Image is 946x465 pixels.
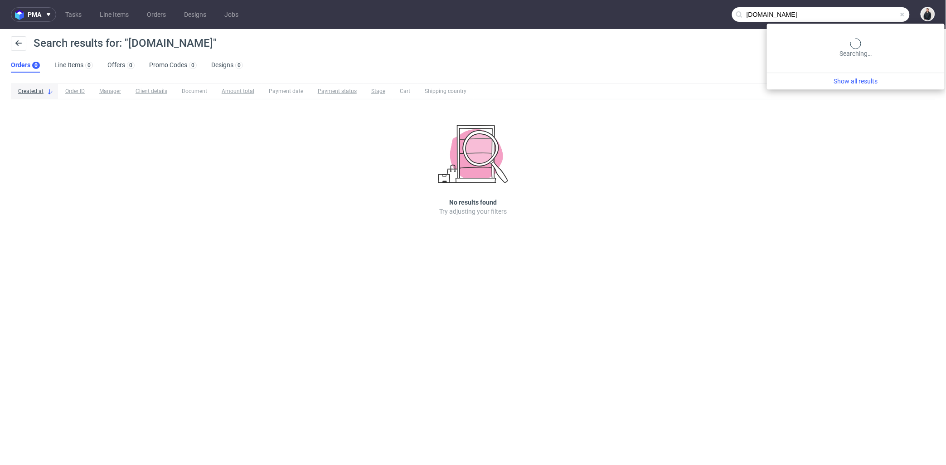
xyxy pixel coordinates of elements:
[191,62,194,69] div: 0
[179,7,212,22] a: Designs
[211,58,243,73] a: Designs0
[149,58,197,73] a: Promo Codes0
[107,58,135,73] a: Offers0
[28,11,41,18] span: pma
[11,58,40,73] a: Orders0
[269,88,303,95] span: Payment date
[371,88,385,95] span: Stage
[94,7,134,22] a: Line Items
[18,88,44,95] span: Created at
[60,7,87,22] a: Tasks
[238,62,241,69] div: 0
[922,8,934,20] img: Adrian Margula
[136,88,167,95] span: Client details
[219,7,244,22] a: Jobs
[54,58,93,73] a: Line Items0
[11,7,56,22] button: pma
[400,88,410,95] span: Cart
[182,88,207,95] span: Document
[15,10,28,20] img: logo
[34,62,38,69] div: 0
[771,38,941,58] div: Searching…
[129,62,132,69] div: 0
[439,207,507,216] p: Try adjusting your filters
[34,37,217,49] span: Search results for: "[DOMAIN_NAME]"
[99,88,121,95] span: Manager
[771,77,941,86] a: Show all results
[318,88,357,95] span: Payment status
[87,62,91,69] div: 0
[425,88,466,95] span: Shipping country
[449,198,497,207] h3: No results found
[141,7,171,22] a: Orders
[222,88,254,95] span: Amount total
[65,88,85,95] span: Order ID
